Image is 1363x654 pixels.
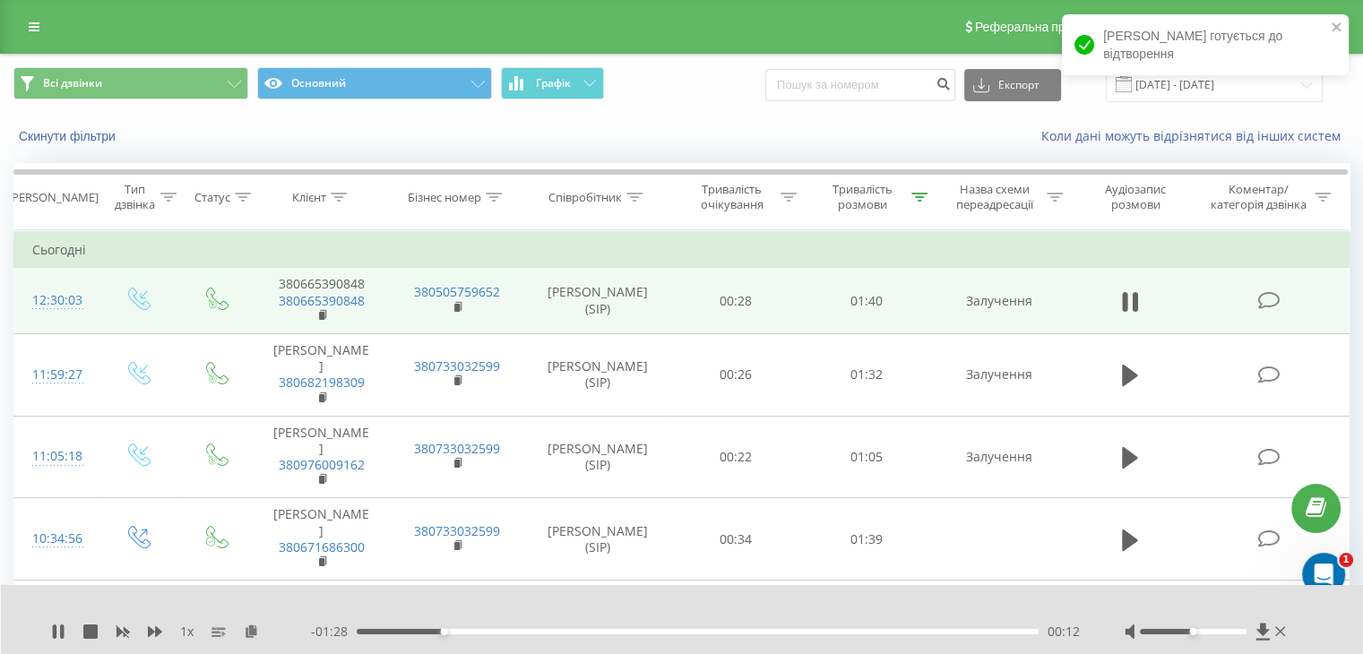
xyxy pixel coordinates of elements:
[32,357,80,392] div: 11:59:27
[13,67,248,99] button: Всі дзвінки
[671,416,801,498] td: 00:22
[671,498,801,581] td: 00:34
[279,538,365,555] a: 380671686300
[254,333,389,416] td: [PERSON_NAME]
[1189,628,1196,635] div: Accessibility label
[1062,14,1349,75] div: [PERSON_NAME] готується до відтворення
[8,190,99,205] div: [PERSON_NAME]
[254,268,389,334] td: 380665390848
[279,292,365,309] a: 380665390848
[536,77,571,90] span: Графік
[964,69,1061,101] button: Експорт
[801,498,931,581] td: 01:39
[1339,553,1353,567] span: 1
[414,440,500,457] a: 380733032599
[931,416,1066,498] td: Залучення
[414,283,500,300] a: 380505759652
[671,333,801,416] td: 00:26
[32,521,80,556] div: 10:34:56
[32,439,80,474] div: 11:05:18
[525,333,671,416] td: [PERSON_NAME] (SIP)
[975,20,1107,34] span: Реферальна програма
[948,182,1042,212] div: Назва схеми переадресації
[292,190,326,205] div: Клієнт
[13,128,125,144] button: Скинути фільтри
[765,69,955,101] input: Пошук за номером
[501,67,604,99] button: Графік
[257,67,492,99] button: Основний
[801,416,931,498] td: 01:05
[43,76,102,90] span: Всі дзвінки
[113,182,155,212] div: Тип дзвінка
[14,232,1350,268] td: Сьогодні
[441,628,448,635] div: Accessibility label
[194,190,230,205] div: Статус
[525,498,671,581] td: [PERSON_NAME] (SIP)
[279,374,365,391] a: 380682198309
[525,416,671,498] td: [PERSON_NAME] (SIP)
[408,190,481,205] div: Бізнес номер
[254,416,389,498] td: [PERSON_NAME]
[801,333,931,416] td: 01:32
[931,268,1066,334] td: Залучення
[548,190,622,205] div: Співробітник
[254,498,389,581] td: [PERSON_NAME]
[1048,623,1080,641] span: 00:12
[817,182,907,212] div: Тривалість розмови
[32,283,80,318] div: 12:30:03
[1041,127,1350,144] a: Коли дані можуть відрізнятися вiд інших систем
[687,182,777,212] div: Тривалість очікування
[1205,182,1310,212] div: Коментар/категорія дзвінка
[1083,182,1188,212] div: Аудіозапис розмови
[311,623,357,641] span: - 01:28
[279,456,365,473] a: 380976009162
[414,357,500,374] a: 380733032599
[801,268,931,334] td: 01:40
[671,268,801,334] td: 00:28
[414,522,500,539] a: 380733032599
[180,623,194,641] span: 1 x
[1302,553,1345,596] iframe: Intercom live chat
[931,333,1066,416] td: Залучення
[525,268,671,334] td: [PERSON_NAME] (SIP)
[1331,20,1343,37] button: close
